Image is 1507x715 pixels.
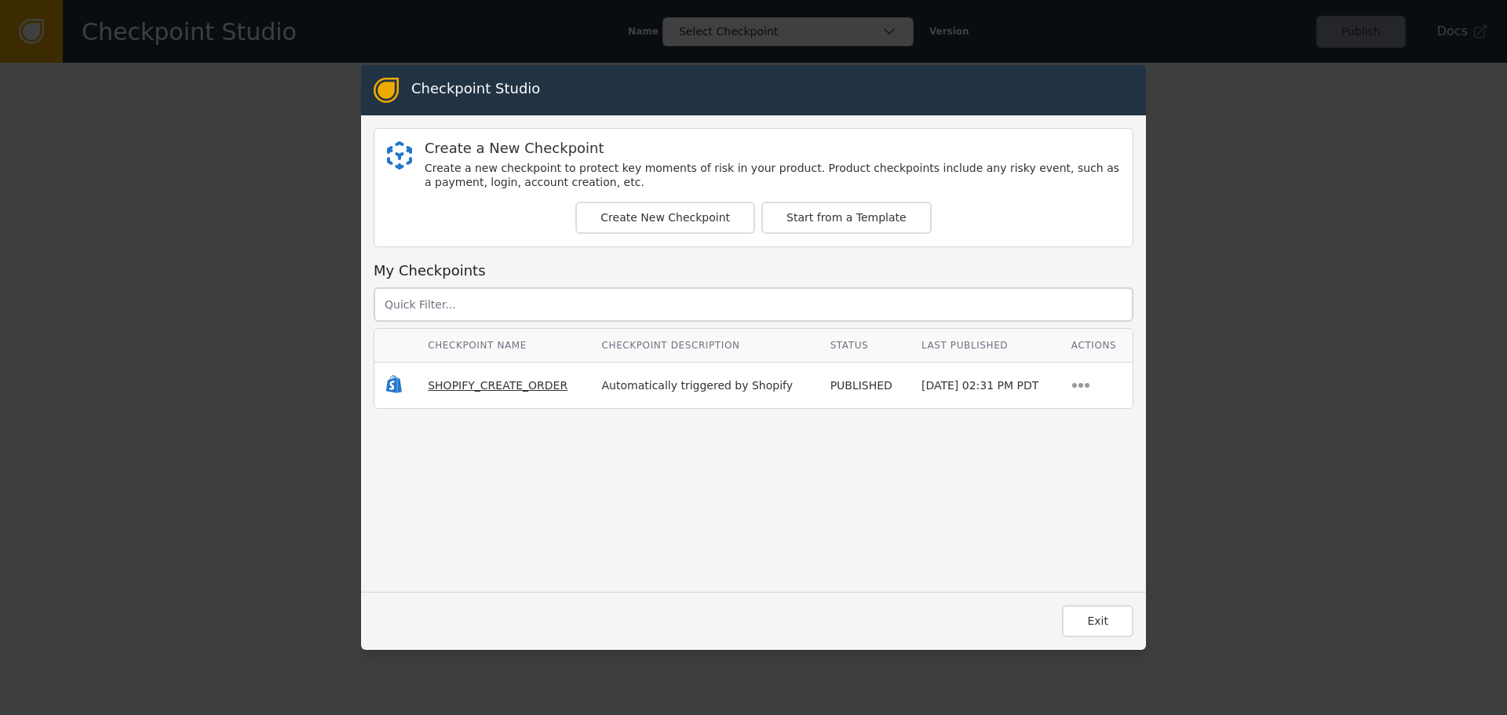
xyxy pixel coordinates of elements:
th: Status [819,329,910,363]
input: Quick Filter... [374,287,1133,322]
div: [DATE] 02:31 PM PDT [921,378,1048,394]
th: Last Published [910,329,1060,363]
th: Checkpoint Name [416,329,589,363]
div: Create a new checkpoint to protect key moments of risk in your product. Product checkpoints inclu... [425,162,1120,189]
th: Actions [1060,329,1133,363]
th: Checkpoint Description [590,329,819,363]
div: Create a New Checkpoint [425,141,1120,155]
div: PUBLISHED [830,378,898,394]
button: Start from a Template [761,202,932,234]
div: Checkpoint Studio [411,78,540,103]
div: My Checkpoints [374,260,1133,281]
span: Automatically triggered by Shopify [602,379,794,392]
button: Exit [1062,605,1133,637]
button: Create New Checkpoint [575,202,755,234]
span: SHOPIFY_CREATE_ORDER [428,379,567,392]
